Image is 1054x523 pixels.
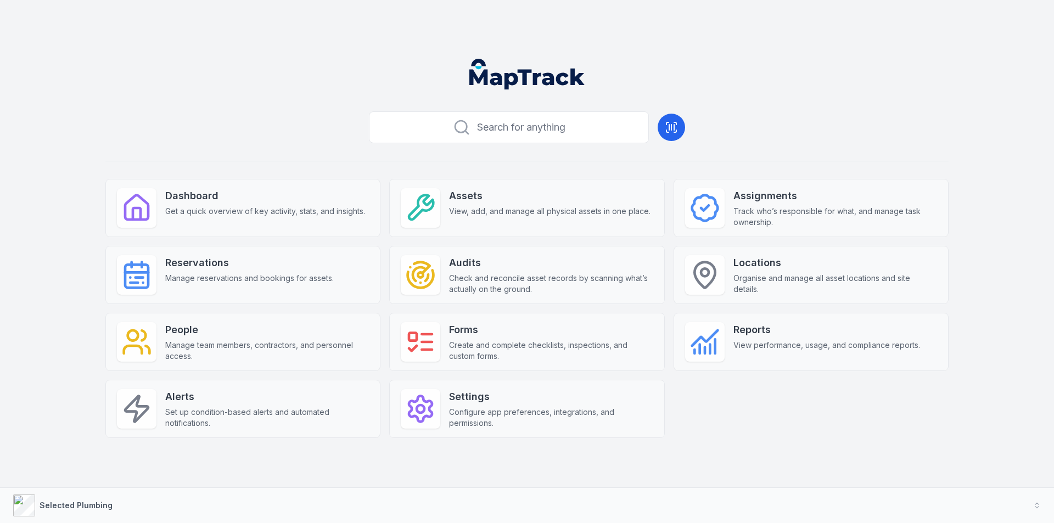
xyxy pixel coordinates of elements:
[165,206,365,217] span: Get a quick overview of key activity, stats, and insights.
[165,322,369,338] strong: People
[733,188,937,204] strong: Assignments
[389,380,664,438] a: SettingsConfigure app preferences, integrations, and permissions.
[733,340,920,351] span: View performance, usage, and compliance reports.
[105,246,380,304] a: ReservationsManage reservations and bookings for assets.
[449,340,653,362] span: Create and complete checklists, inspections, and custom forms.
[733,255,937,271] strong: Locations
[389,179,664,237] a: AssetsView, add, and manage all physical assets in one place.
[733,273,937,295] span: Organise and manage all asset locations and site details.
[449,322,653,338] strong: Forms
[449,389,653,404] strong: Settings
[165,255,334,271] strong: Reservations
[165,273,334,284] span: Manage reservations and bookings for assets.
[477,120,565,135] span: Search for anything
[449,407,653,429] span: Configure app preferences, integrations, and permissions.
[389,313,664,371] a: FormsCreate and complete checklists, inspections, and custom forms.
[369,111,649,143] button: Search for anything
[105,179,380,237] a: DashboardGet a quick overview of key activity, stats, and insights.
[449,206,651,217] span: View, add, and manage all physical assets in one place.
[165,340,369,362] span: Manage team members, contractors, and personnel access.
[733,206,937,228] span: Track who’s responsible for what, and manage task ownership.
[674,246,949,304] a: LocationsOrganise and manage all asset locations and site details.
[449,188,651,204] strong: Assets
[389,246,664,304] a: AuditsCheck and reconcile asset records by scanning what’s actually on the ground.
[165,188,365,204] strong: Dashboard
[449,273,653,295] span: Check and reconcile asset records by scanning what’s actually on the ground.
[40,500,113,510] strong: Selected Plumbing
[674,313,949,371] a: ReportsView performance, usage, and compliance reports.
[733,322,920,338] strong: Reports
[449,255,653,271] strong: Audits
[105,380,380,438] a: AlertsSet up condition-based alerts and automated notifications.
[105,313,380,371] a: PeopleManage team members, contractors, and personnel access.
[452,59,602,89] nav: Global
[674,179,949,237] a: AssignmentsTrack who’s responsible for what, and manage task ownership.
[165,407,369,429] span: Set up condition-based alerts and automated notifications.
[165,389,369,404] strong: Alerts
